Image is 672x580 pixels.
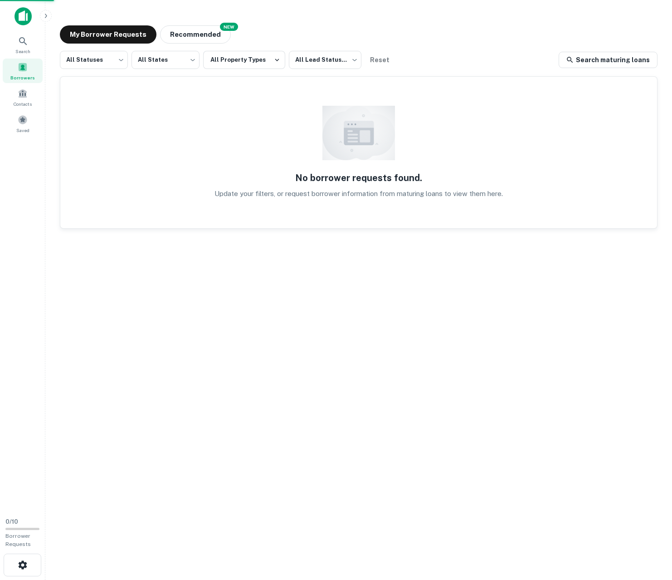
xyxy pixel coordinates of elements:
[203,51,285,69] button: All Property Types
[60,48,128,72] div: All Statuses
[3,32,43,57] a: Search
[627,507,672,551] iframe: Chat Widget
[3,111,43,136] a: Saved
[14,100,32,108] span: Contacts
[60,25,156,44] button: My Borrower Requests
[10,74,35,81] span: Borrowers
[5,518,18,525] span: 0 / 10
[365,51,394,69] button: Reset
[5,533,31,547] span: Borrower Requests
[131,48,200,72] div: All States
[295,171,422,185] h5: No borrower requests found.
[160,25,231,44] button: Recommended
[220,23,238,31] div: NEW
[214,188,503,199] p: Update your filters, or request borrower information from maturing loans to view them here.
[289,48,361,72] div: All Lead Statuses
[322,106,395,160] img: empty content
[3,85,43,109] a: Contacts
[15,7,32,25] img: capitalize-icon.png
[3,59,43,83] a: Borrowers
[559,52,657,68] a: Search maturing loans
[16,127,29,134] span: Saved
[15,48,30,55] span: Search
